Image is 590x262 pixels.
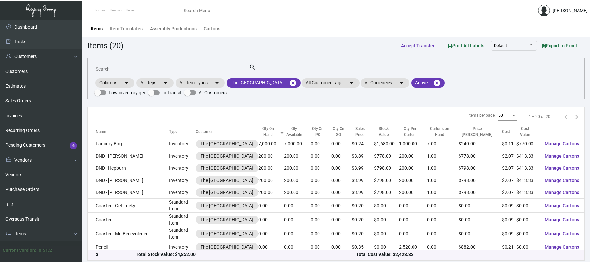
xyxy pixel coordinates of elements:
td: 200.00 [399,150,427,162]
td: $0.00 [516,241,539,253]
span: Print All Labels [448,43,484,48]
mat-icon: cancel [289,79,297,87]
td: $778.00 [459,150,502,162]
td: $798.00 [459,174,502,186]
td: 0.00 [311,227,331,241]
td: Pencil [88,241,169,253]
td: Standard Item [169,227,196,241]
div: The [GEOGRAPHIC_DATA] [201,177,253,184]
td: 0.00 [331,227,352,241]
td: 0.00 [311,174,331,186]
span: Manage Cartons [545,141,579,146]
td: $0.21 [502,241,516,253]
td: Inventory [169,150,196,162]
td: $0.00 [516,199,539,213]
span: Manage Cartons [545,190,579,195]
td: 0.00 [331,213,352,227]
td: 0.00 [258,227,284,241]
span: 50 [498,113,503,118]
span: Items [126,8,135,12]
td: 200.00 [258,150,284,162]
div: Items per page: [468,112,496,118]
td: 0.00 [331,199,352,213]
td: 0.00 [399,213,427,227]
span: Manage Cartons [545,217,579,222]
td: $0.00 [374,199,399,213]
div: Cost [502,129,510,135]
td: 1.00 [427,186,459,199]
div: Assembly Productions [150,25,197,32]
button: Manage Cartons [539,186,584,198]
div: Qty On Hand [258,126,284,138]
td: 0.00 [331,241,352,253]
td: $1,680.00 [374,138,399,150]
td: 7.00 [427,138,459,150]
td: Coaster - Get Lucky [88,199,169,213]
td: 0.00 [399,227,427,241]
mat-chip: The [GEOGRAPHIC_DATA] [227,78,301,88]
mat-icon: search [249,63,256,71]
td: 0.00 [311,150,331,162]
button: Previous page [561,111,571,122]
td: $413.33 [516,162,539,174]
button: Manage Cartons [539,138,584,150]
td: 0.00 [331,162,352,174]
td: $798.00 [374,162,399,174]
div: Qty On Hand [258,126,278,138]
div: Cartons [204,25,220,32]
button: Manage Cartons [539,214,584,226]
mat-chip: All Item Types [176,78,225,88]
td: Inventory [169,162,196,174]
div: Cartons on Hand [427,126,459,138]
div: Price [PERSON_NAME] [459,126,496,138]
div: Cost [502,129,516,135]
mat-icon: arrow_drop_down [162,79,170,87]
div: The [GEOGRAPHIC_DATA] [201,153,253,160]
th: Customer [196,126,258,138]
button: Manage Cartons [539,241,584,253]
div: Total Stock Value: $4,852.00 [136,251,356,258]
span: Home [94,8,104,12]
td: $0.20 [352,213,374,227]
span: Manage Cartons [545,165,579,171]
td: 0.00 [284,227,311,241]
div: Qty Per Carton [399,126,427,138]
td: $0.00 [459,199,502,213]
td: DND - [PERSON_NAME] [88,150,169,162]
div: The [GEOGRAPHIC_DATA] [201,202,253,209]
td: 0.00 [311,162,331,174]
mat-icon: arrow_drop_down [213,79,221,87]
div: The [GEOGRAPHIC_DATA] [201,230,253,237]
mat-icon: cancel [433,79,441,87]
div: 0.51.2 [39,247,52,254]
div: Type [169,129,177,135]
td: $0.00 [516,213,539,227]
td: $798.00 [374,186,399,199]
div: [PERSON_NAME] [553,7,588,14]
td: 200.00 [284,150,311,162]
button: Manage Cartons [539,228,584,240]
td: $0.00 [374,241,399,253]
td: 200.00 [284,186,311,199]
mat-chip: Active [411,78,445,88]
td: 0.00 [427,241,459,253]
mat-select: Items per page: [498,113,517,118]
div: Items (20) [87,40,123,52]
td: $798.00 [459,186,502,199]
button: Export to Excel [537,40,582,52]
div: Cartons on Hand [427,126,453,138]
div: Qty Available [284,126,311,138]
td: 0.00 [284,213,311,227]
td: 1.00 [427,174,459,186]
td: 200.00 [284,162,311,174]
td: 1,000.00 [399,138,427,150]
td: $0.00 [374,213,399,227]
td: Standard Item [169,199,196,213]
td: Standard Item [169,213,196,227]
div: The [GEOGRAPHIC_DATA] [201,244,253,251]
td: $0.20 [352,199,374,213]
td: $0.00 [459,213,502,227]
td: $0.09 [502,199,516,213]
td: 7,000.00 [284,138,311,150]
td: $0.24 [352,138,374,150]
